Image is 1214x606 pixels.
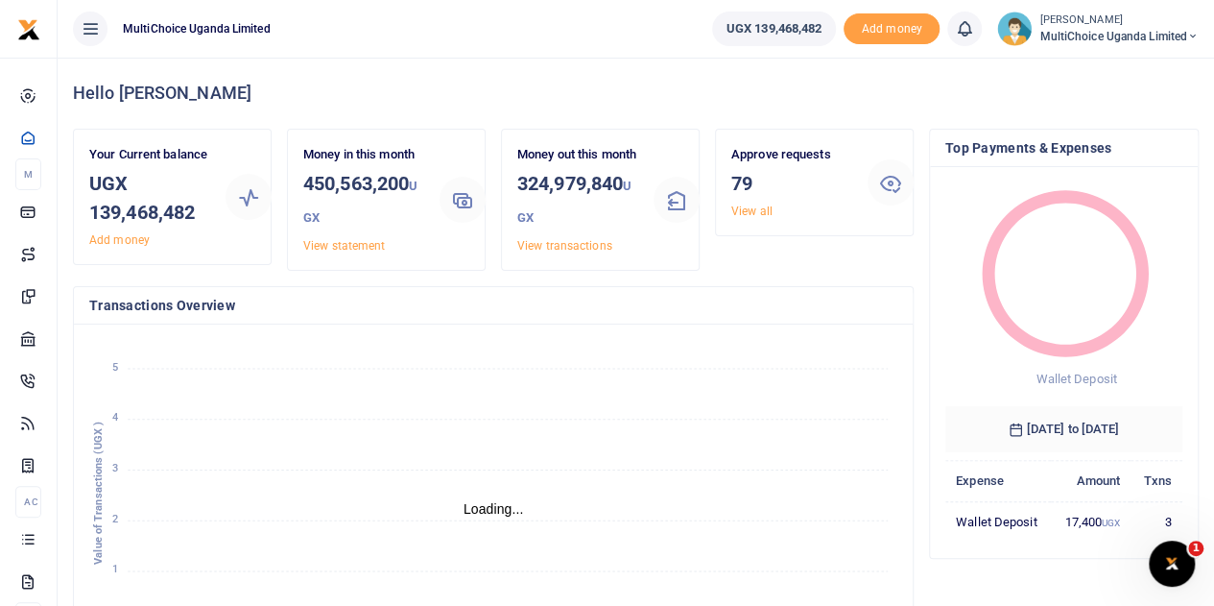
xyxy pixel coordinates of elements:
tspan: 4 [112,411,118,424]
h3: 450,563,200 [303,169,424,232]
a: profile-user [PERSON_NAME] MultiChoice Uganda Limited [997,12,1199,46]
text: Value of Transactions (UGX ) [92,422,105,565]
a: Add money [844,20,940,35]
span: MultiChoice Uganda Limited [115,20,278,37]
p: Approve requests [731,145,852,165]
tspan: 3 [112,462,118,474]
p: Money out this month [517,145,638,165]
img: profile-user [997,12,1032,46]
h4: Top Payments & Expenses [945,137,1182,158]
h6: [DATE] to [DATE] [945,406,1182,452]
li: Toup your wallet [844,13,940,45]
small: UGX [517,179,631,225]
text: Loading... [464,501,524,517]
p: Money in this month [303,145,424,165]
h3: 79 [731,169,852,198]
li: M [15,158,41,190]
p: Your Current balance [89,145,210,165]
td: 3 [1131,501,1182,542]
small: [PERSON_NAME] [1039,12,1199,29]
tspan: 5 [112,361,118,374]
a: Add money [89,233,150,247]
span: MultiChoice Uganda Limited [1039,28,1199,45]
a: UGX 139,468,482 [712,12,837,46]
li: Ac [15,486,41,518]
h4: Hello [PERSON_NAME] [73,83,1199,104]
th: Amount [1051,460,1131,501]
a: logo-small logo-large logo-large [17,21,40,36]
tspan: 2 [112,513,118,525]
span: Wallet Deposit [1035,372,1116,386]
span: UGX 139,468,482 [726,19,822,38]
th: Txns [1131,460,1182,501]
td: 17,400 [1051,501,1131,542]
a: View transactions [517,239,612,253]
small: UGX [1102,518,1120,528]
li: Wallet ballance [704,12,845,46]
img: logo-small [17,18,40,41]
h4: Transactions Overview [89,295,897,316]
small: UGX [303,179,417,225]
tspan: 1 [112,564,118,576]
a: View statement [303,239,385,253]
td: Wallet Deposit [945,501,1052,542]
th: Expense [945,460,1052,501]
a: View all [731,205,773,218]
h3: UGX 139,468,482 [89,169,210,227]
h3: 324,979,840 [517,169,638,232]
iframe: Intercom live chat [1149,541,1195,587]
span: 1 [1188,541,1203,556]
span: Add money [844,13,940,45]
